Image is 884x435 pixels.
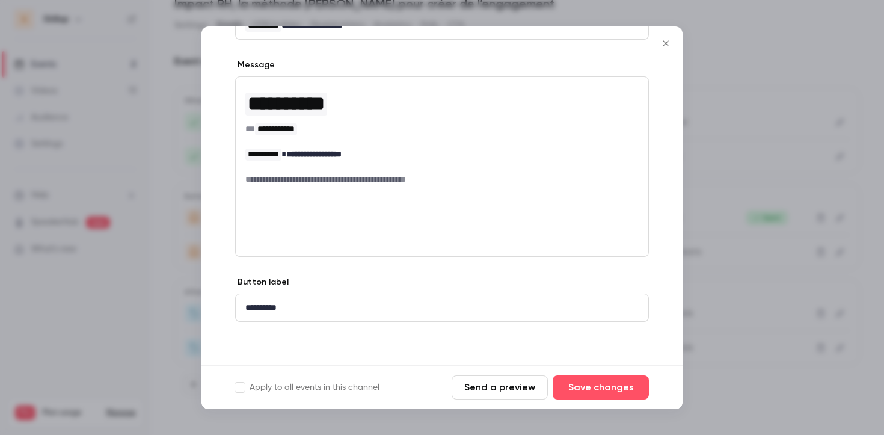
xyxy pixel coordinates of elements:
[235,276,289,288] label: Button label
[654,31,678,55] button: Close
[235,59,275,71] label: Message
[235,381,379,393] label: Apply to all events in this channel
[236,77,648,193] div: editor
[236,294,648,321] div: editor
[553,375,649,400] button: Save changes
[452,375,548,400] button: Send a preview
